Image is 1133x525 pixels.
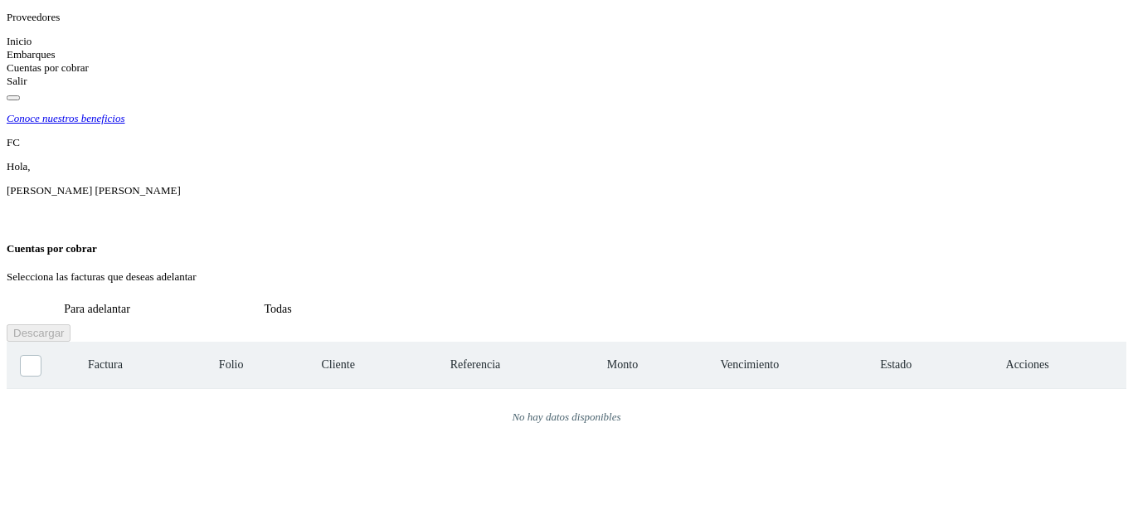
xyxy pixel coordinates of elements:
div: Inicio [7,35,1126,48]
button: Descargar [7,324,71,342]
div: Embarques [7,48,1126,61]
p: Selecciona las facturas que deseas adelantar [7,270,1126,284]
button: Para adelantar [7,294,187,325]
a: Cuentas por cobrar [7,61,89,74]
span: Acciones [1006,358,1049,372]
a: Inicio [7,35,32,47]
span: Monto [607,358,638,372]
span: Factura [88,358,123,372]
button: Todas [187,294,368,325]
div: Cuentas por cobrar [7,61,1126,75]
h4: Cuentas por cobrar [7,242,1126,255]
p: Hola, [7,160,1126,173]
a: Salir [7,75,27,87]
span: Estado [880,358,912,372]
div: No hay datos disponibles [28,411,1105,424]
span: Descargar [13,327,64,339]
a: Conoce nuestros beneficios [7,112,1126,125]
div: Salir [7,75,1126,88]
p: FRANCO CUEVAS CLARA [7,184,1126,197]
p: Conoce nuestros beneficios [7,112,125,125]
span: Cliente [321,358,354,372]
span: Referencia [450,358,501,372]
a: Embarques [7,48,55,61]
span: Vencimiento [720,358,779,372]
span: FC [7,136,20,148]
p: Proveedores [7,11,1126,24]
span: Folio [219,358,244,372]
